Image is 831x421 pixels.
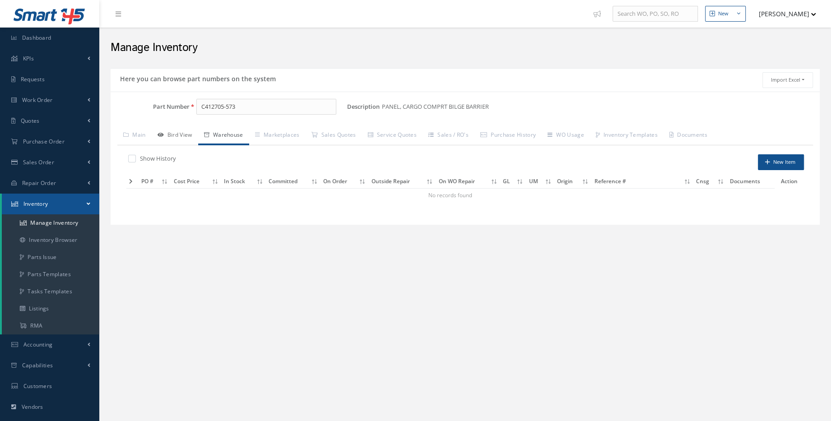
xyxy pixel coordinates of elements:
[2,194,99,214] a: Inventory
[750,5,816,23] button: [PERSON_NAME]
[266,175,320,189] th: Committed
[23,341,53,348] span: Accounting
[613,6,698,22] input: Search WO, PO, SO, RO
[2,266,99,283] a: Parts Templates
[693,175,727,189] th: Cnsg
[126,154,459,165] div: Show and not show all detail with stock
[554,175,592,189] th: Origin
[590,126,664,145] a: Inventory Templates
[2,283,99,300] a: Tasks Templates
[21,117,40,125] span: Quotes
[2,300,99,317] a: Listings
[198,126,249,145] a: Warehouse
[23,138,65,145] span: Purchase Order
[221,175,266,189] th: In Stock
[126,188,775,202] td: No records found
[2,231,99,249] a: Inventory Browser
[305,126,362,145] a: Sales Quotes
[152,126,198,145] a: Bird View
[369,175,436,189] th: Outside Repair
[23,158,54,166] span: Sales Order
[347,103,380,110] label: Description
[23,382,52,390] span: Customers
[171,175,222,189] th: Cost Price
[139,175,171,189] th: PO #
[2,249,99,266] a: Parts Issue
[111,41,820,55] h2: Manage Inventory
[592,175,693,189] th: Reference #
[542,126,590,145] a: WO Usage
[117,72,276,83] h5: Here you can browse part numbers on the system
[762,72,813,88] button: Import Excel
[718,10,729,18] div: New
[474,126,542,145] a: Purchase History
[22,179,56,187] span: Repair Order
[320,175,369,189] th: On Order
[775,175,804,189] th: Action
[22,96,53,104] span: Work Order
[249,126,306,145] a: Marketplaces
[22,403,43,411] span: Vendors
[117,126,152,145] a: Main
[2,214,99,231] a: Manage Inventory
[23,55,34,62] span: KPIs
[138,154,176,162] label: Show History
[526,175,555,189] th: UM
[22,361,53,369] span: Capabilities
[758,154,804,170] button: New Item
[2,317,99,334] a: RMA
[664,126,713,145] a: Documents
[22,34,51,42] span: Dashboard
[23,200,48,208] span: Inventory
[111,103,190,110] label: Part Number
[21,75,45,83] span: Requests
[382,99,492,115] span: PANEL, CARGO COMPRT BILGE BARRIER
[727,175,774,189] th: Documents
[362,126,422,145] a: Service Quotes
[436,175,501,189] th: On WO Repair
[705,6,746,22] button: New
[500,175,526,189] th: GL
[422,126,474,145] a: Sales / RO's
